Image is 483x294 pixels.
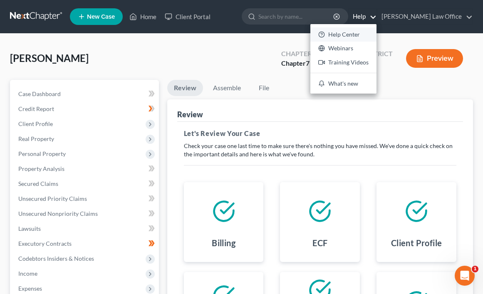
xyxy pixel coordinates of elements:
[310,24,376,94] div: Help
[206,80,248,96] a: Assemble
[18,195,87,202] span: Unsecured Priority Claims
[312,237,327,249] h4: ECF
[377,9,473,24] a: [PERSON_NAME] Law Office
[406,49,463,68] button: Preview
[306,59,310,67] span: 7
[18,135,54,142] span: Real Property
[12,236,159,251] a: Executory Contracts
[12,176,159,191] a: Secured Claims
[18,270,37,277] span: Income
[12,86,159,101] a: Case Dashboard
[18,285,42,292] span: Expenses
[310,55,376,69] a: Training Videos
[177,109,203,119] div: Review
[184,128,456,138] h5: Let's Review Your Case
[18,240,72,247] span: Executory Contracts
[12,221,159,236] a: Lawsuits
[161,9,215,24] a: Client Portal
[251,80,277,96] a: File
[87,14,115,20] span: New Case
[18,255,94,262] span: Codebtors Insiders & Notices
[281,49,312,59] div: Chapter
[18,150,66,157] span: Personal Property
[258,9,334,24] input: Search by name...
[18,225,41,232] span: Lawsuits
[281,59,312,68] div: Chapter
[363,49,393,59] div: District
[349,9,376,24] a: Help
[310,27,376,42] a: Help Center
[10,52,89,64] span: [PERSON_NAME]
[12,101,159,116] a: Credit Report
[167,80,203,96] a: Review
[12,206,159,221] a: Unsecured Nonpriority Claims
[18,180,58,187] span: Secured Claims
[18,105,54,112] span: Credit Report
[18,210,98,217] span: Unsecured Nonpriority Claims
[12,161,159,176] a: Property Analysis
[472,266,478,272] span: 1
[184,142,456,158] p: Check your case one last time to make sure there's nothing you have missed. We've done a quick ch...
[310,77,376,91] a: What's new
[455,266,475,286] iframe: Intercom live chat
[125,9,161,24] a: Home
[18,165,64,172] span: Property Analysis
[212,237,235,249] h4: Billing
[363,59,393,68] div: NEB
[310,42,376,56] a: Webinars
[18,120,53,127] span: Client Profile
[18,90,61,97] span: Case Dashboard
[391,237,442,249] h4: Client Profile
[12,191,159,206] a: Unsecured Priority Claims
